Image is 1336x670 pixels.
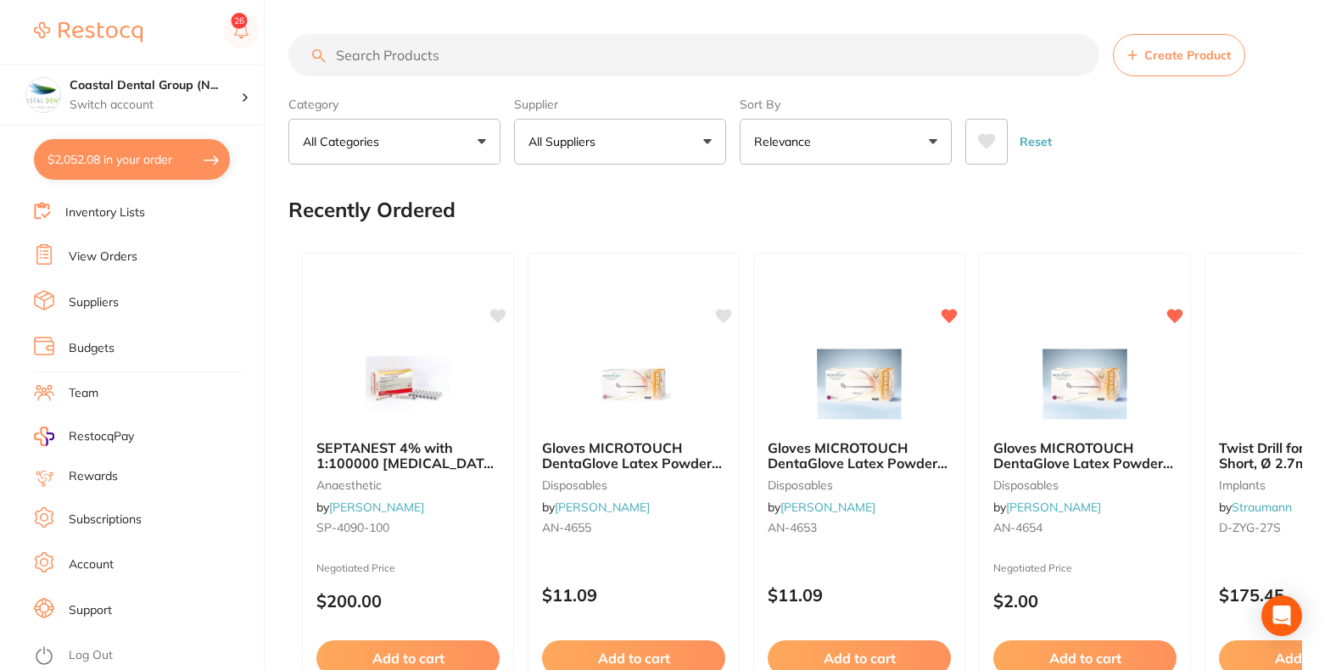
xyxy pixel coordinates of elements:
a: Rewards [69,468,118,485]
a: Restocq Logo [34,13,143,52]
a: RestocqPay [34,427,134,446]
p: $11.09 [542,585,725,605]
a: Support [69,602,112,619]
small: disposables [768,478,951,492]
b: Gloves MICROTOUCH DentaGlove Latex Powder Free Small x 100 [993,440,1177,472]
label: Sort By [740,97,952,112]
img: Gloves MICROTOUCH DentaGlove Latex Powder Free Petite x 100 [804,342,914,427]
button: $2,052.08 in your order [34,139,230,180]
img: RestocqPay [34,427,54,446]
b: SEPTANEST 4% with 1:100000 adrenalin 2.2ml 2xBox 50 GOLD [316,440,500,472]
small: AN-4654 [993,521,1177,534]
a: [PERSON_NAME] [329,500,424,515]
div: Open Intercom Messenger [1261,595,1302,636]
a: [PERSON_NAME] [1006,500,1101,515]
p: All Categories [303,133,386,150]
a: Budgets [69,340,115,357]
button: Create Product [1113,34,1245,76]
a: [PERSON_NAME] [780,500,875,515]
p: Relevance [754,133,818,150]
img: Gloves MICROTOUCH DentaGlove Latex Powder Free Medium x 100 [579,342,689,427]
img: SEPTANEST 4% with 1:100000 adrenalin 2.2ml 2xBox 50 GOLD [353,342,463,427]
p: $11.09 [768,585,951,605]
p: $2.00 [993,591,1177,611]
label: Supplier [514,97,726,112]
span: by [542,500,650,515]
small: disposables [542,478,725,492]
button: Log Out [34,643,259,670]
h4: Coastal Dental Group (Newcastle) [70,77,241,94]
button: All Categories [288,119,500,165]
span: by [768,500,875,515]
a: Team [69,385,98,402]
small: SP-4090-100 [316,521,500,534]
p: All Suppliers [528,133,602,150]
button: Reset [1015,119,1057,165]
a: Account [69,556,114,573]
small: Negotiated Price [316,562,500,574]
a: Straumann [1232,500,1292,515]
a: Log Out [69,647,113,664]
img: Coastal Dental Group (Newcastle) [26,78,60,112]
span: by [316,500,424,515]
small: AN-4655 [542,521,725,534]
b: Gloves MICROTOUCH DentaGlove Latex Powder Free Medium x 100 [542,440,725,472]
p: Switch account [70,97,241,114]
a: View Orders [69,248,137,265]
b: Gloves MICROTOUCH DentaGlove Latex Powder Free Petite x 100 [768,440,951,472]
a: Suppliers [69,294,119,311]
small: anaesthetic [316,478,500,492]
input: Search Products [288,34,1099,76]
small: disposables [993,478,1177,492]
span: Create Product [1144,48,1231,62]
a: [PERSON_NAME] [555,500,650,515]
img: Restocq Logo [34,22,143,42]
h2: Recently Ordered [288,198,456,222]
a: Subscriptions [69,511,142,528]
label: Category [288,97,500,112]
span: by [1219,500,1292,515]
img: Gloves MICROTOUCH DentaGlove Latex Powder Free Small x 100 [1030,342,1140,427]
button: All Suppliers [514,119,726,165]
span: by [993,500,1101,515]
small: Negotiated Price [993,562,1177,574]
small: AN-4653 [768,521,951,534]
a: Inventory Lists [65,204,145,221]
button: Relevance [740,119,952,165]
span: RestocqPay [69,428,134,445]
p: $200.00 [316,591,500,611]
